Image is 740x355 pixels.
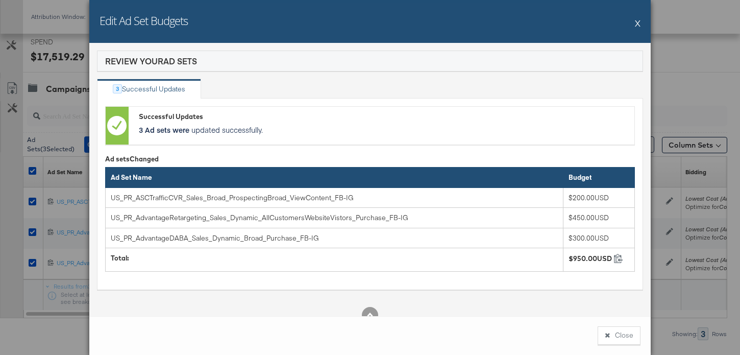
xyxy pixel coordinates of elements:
div: Total: [111,253,558,263]
td: $200.00USD [563,187,634,208]
button: Close [598,326,640,345]
h2: Edit Ad Set Budgets [100,13,188,28]
div: $950.00USD [569,254,612,264]
button: X [635,13,640,33]
strong: 3 Ad sets were [139,125,189,135]
p: updated successfully. [139,125,629,135]
div: 3 [113,84,122,93]
td: $300.00USD [563,228,634,248]
th: Budget [563,168,634,188]
th: Ad Set Name [106,168,563,188]
td: $450.00USD [563,208,634,228]
div: Successful Updates [122,84,185,94]
div: Review Your Ad Sets [105,55,197,67]
div: US_PR_AdvantageRetargeting_Sales_Dynamic_AllCustomersWebsiteVistors_Purchase_FB-IG [111,213,519,223]
div: US_PR_AdvantageDABA_Sales_Dynamic_Broad_Purchase_FB-IG [111,233,519,243]
div: Successful Updates [139,112,629,122]
div: Ad sets Changed [105,154,635,164]
div: US_PR_ASCTrafficCVR_Sales_Broad_ProspectingBroad_ViewContent_FB-IG [111,193,519,203]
